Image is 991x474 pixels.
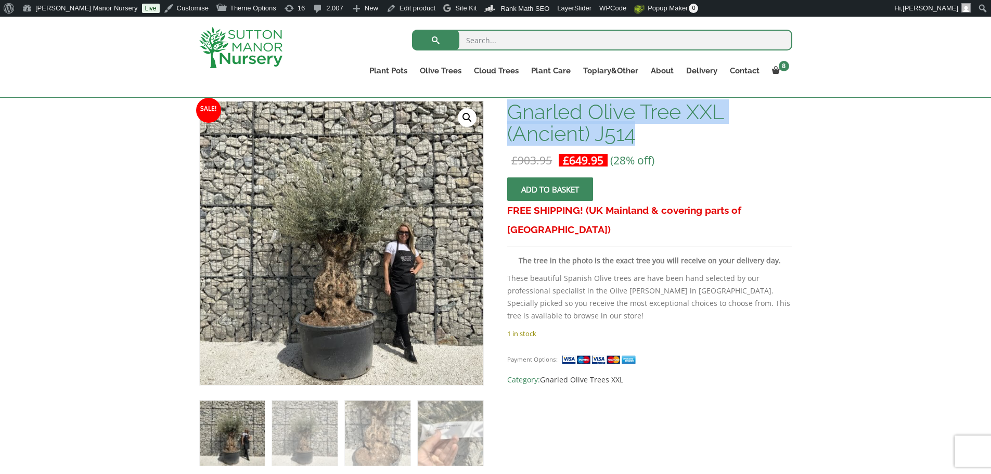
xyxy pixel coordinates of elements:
[507,374,792,386] span: Category:
[689,4,698,13] span: 0
[563,153,603,168] bdi: 649.95
[507,272,792,322] p: These beautiful Spanish Olive trees are have been hand selected by our professional specialist in...
[507,201,792,239] h3: FREE SHIPPING! (UK Mainland & covering parts of [GEOGRAPHIC_DATA])
[779,61,789,71] span: 8
[468,63,525,78] a: Cloud Trees
[511,153,518,168] span: £
[507,327,792,340] p: 1 in stock
[645,63,680,78] a: About
[196,98,221,123] span: Sale!
[500,5,549,12] span: Rank Math SEO
[507,101,792,145] h1: Gnarled Olive Tree XXL (Ancient) J514
[199,27,282,68] img: logo
[414,63,468,78] a: Olive Trees
[577,63,645,78] a: Topiary&Other
[200,401,265,466] img: Gnarled Olive Tree XXL (Ancient) J514
[561,354,639,365] img: payment supported
[519,255,781,265] strong: The tree in the photo is the exact tree you will receive on your delivery day.
[511,153,552,168] bdi: 903.95
[724,63,766,78] a: Contact
[680,63,724,78] a: Delivery
[507,355,558,363] small: Payment Options:
[418,401,483,466] img: Gnarled Olive Tree XXL (Ancient) J514 - Image 4
[903,4,958,12] span: [PERSON_NAME]
[525,63,577,78] a: Plant Care
[345,401,410,466] img: Gnarled Olive Tree XXL (Ancient) J514 - Image 3
[412,30,792,50] input: Search...
[363,63,414,78] a: Plant Pots
[610,153,654,168] span: (28% off)
[142,4,160,13] a: Live
[507,177,593,201] button: Add to basket
[540,375,623,385] a: Gnarled Olive Trees XXL
[766,63,792,78] a: 8
[455,4,477,12] span: Site Kit
[563,153,569,168] span: £
[458,108,477,127] a: View full-screen image gallery
[272,401,337,466] img: Gnarled Olive Tree XXL (Ancient) J514 - Image 2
